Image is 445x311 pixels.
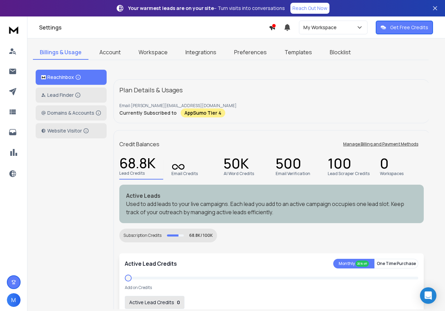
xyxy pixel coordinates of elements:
[132,45,175,60] a: Workspace
[303,24,339,31] p: My Workspace
[177,299,180,306] p: 0
[7,293,21,307] button: M
[343,141,418,147] p: Manage Billing and Payment Methods
[126,192,417,200] p: Active Leads
[328,171,370,176] p: Lead Scraper Credits
[374,259,418,268] button: One Time Purchase
[376,21,433,34] button: Get Free Credits
[39,23,269,32] h1: Settings
[328,160,351,170] p: 100
[181,108,225,117] div: AppSumo Tier 4
[119,160,156,169] p: 68.8K
[125,285,152,290] p: Add on Credits
[390,24,428,31] p: Get Free Credits
[276,171,310,176] p: Email Verification
[128,5,214,11] strong: Your warmest leads are on your site
[128,5,285,12] p: – Turn visits into conversations
[420,287,436,304] div: Open Intercom Messenger
[356,261,369,267] div: 20% off
[126,200,417,216] p: Used to add leads to your live campaigns. Each lead you add to an active campaign occupies one le...
[323,45,358,60] a: Blocklist
[224,171,254,176] p: AI Word Credits
[227,45,274,60] a: Preferences
[276,160,301,170] p: 500
[36,88,107,103] button: Lead Finder
[36,70,107,85] button: ReachInbox
[380,171,404,176] p: Workspaces
[129,299,174,306] p: Active Lead Credits
[333,259,374,268] button: Monthly 20% off
[36,105,107,120] button: Domains & Accounts
[338,137,424,151] button: Manage Billing and Payment Methods
[189,233,213,238] p: 68.8K/ 100K
[224,160,249,170] p: 50K
[119,171,145,176] p: Lead Credits
[290,3,329,14] a: Reach Out Now
[33,45,88,60] a: Billings & Usage
[179,45,223,60] a: Integrations
[119,140,159,148] p: Credit Balances
[7,23,21,36] img: logo
[123,233,161,238] div: Subscription Credits
[125,260,177,268] p: Active Lead Credits
[119,103,424,108] p: Email: [PERSON_NAME][EMAIL_ADDRESS][DOMAIN_NAME]
[119,85,183,95] p: Plan Details & Usages
[292,5,327,12] p: Reach Out Now
[380,160,389,170] p: 0
[93,45,128,60] a: Account
[119,110,177,116] p: Currently Subscribed to
[278,45,319,60] a: Templates
[171,171,198,176] p: Email Credits
[36,123,107,138] button: Website Visitor
[41,75,46,80] img: logo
